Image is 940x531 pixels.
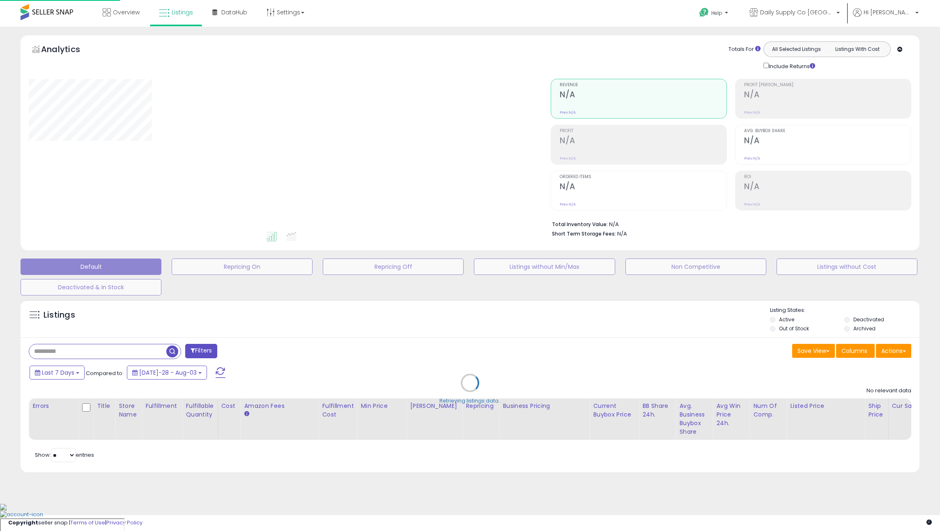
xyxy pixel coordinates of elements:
span: Revenue [560,83,726,87]
span: N/A [617,230,627,238]
h2: N/A [744,182,911,193]
small: Prev: N/A [560,156,576,161]
div: Include Returns [757,61,825,71]
b: Total Inventory Value: [552,221,608,228]
h2: N/A [560,182,726,193]
button: Repricing On [172,259,313,275]
span: Hi [PERSON_NAME] [864,8,913,16]
button: Deactivated & In Stock [21,279,161,295]
a: Help [693,1,736,27]
a: Hi [PERSON_NAME] [853,8,919,27]
div: Retrieving listings data.. [439,397,501,405]
span: Avg. Buybox Share [744,129,911,133]
h2: N/A [744,136,911,147]
li: N/A [552,219,905,229]
button: Listings without Min/Max [474,259,615,275]
small: Prev: N/A [744,156,760,161]
h5: Analytics [41,43,96,57]
span: Overview [113,8,140,16]
button: Non Competitive [625,259,766,275]
span: DataHub [221,8,247,16]
span: Listings [172,8,193,16]
b: Short Term Storage Fees: [552,230,616,237]
button: Default [21,259,161,275]
small: Prev: N/A [744,202,760,207]
button: Listings With Cost [827,44,888,55]
h2: N/A [560,136,726,147]
div: Totals For [729,46,761,53]
span: Ordered Items [560,175,726,179]
small: Prev: N/A [744,110,760,115]
small: Prev: N/A [560,110,576,115]
button: Listings without Cost [777,259,917,275]
span: ROI [744,175,911,179]
h2: N/A [560,90,726,101]
span: Help [711,9,722,16]
span: Profit [PERSON_NAME] [744,83,911,87]
small: Prev: N/A [560,202,576,207]
button: All Selected Listings [766,44,827,55]
span: Daily Supply Co [GEOGRAPHIC_DATA] [760,8,834,16]
h2: N/A [744,90,911,101]
span: Profit [560,129,726,133]
button: Repricing Off [323,259,464,275]
i: Get Help [699,7,709,18]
